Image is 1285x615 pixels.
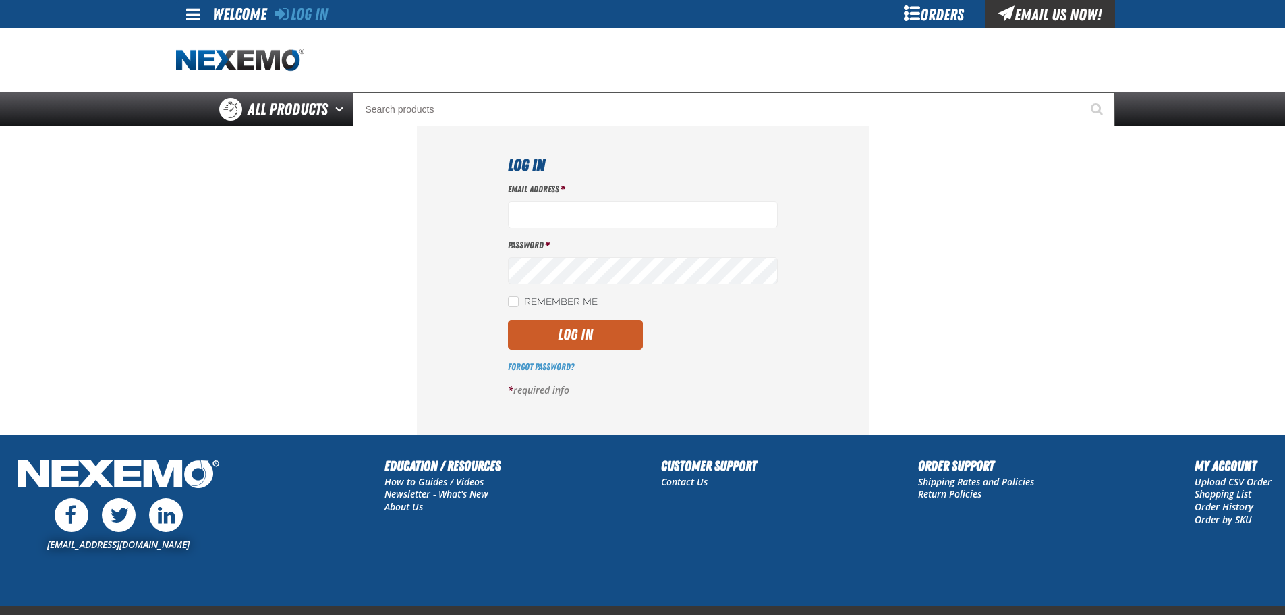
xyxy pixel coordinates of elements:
[353,92,1115,126] input: Search
[1195,500,1253,513] a: Order History
[384,475,484,488] a: How to Guides / Videos
[661,456,757,476] h2: Customer Support
[384,487,488,500] a: Newsletter - What's New
[1195,475,1272,488] a: Upload CSV Order
[918,487,981,500] a: Return Policies
[275,5,328,24] a: Log In
[508,320,643,350] button: Log In
[384,500,423,513] a: About Us
[508,296,598,309] label: Remember Me
[508,153,778,178] h1: Log In
[176,49,304,72] a: Home
[1081,92,1115,126] button: Start Searching
[918,456,1034,476] h2: Order Support
[248,97,328,122] span: All Products
[331,92,353,126] button: Open All Products pages
[384,456,501,476] h2: Education / Resources
[1195,456,1272,476] h2: My Account
[1195,487,1251,500] a: Shopping List
[661,475,708,488] a: Contact Us
[508,296,519,307] input: Remember Me
[508,183,778,196] label: Email Address
[47,538,190,551] a: [EMAIL_ADDRESS][DOMAIN_NAME]
[508,361,574,372] a: Forgot Password?
[508,384,778,397] p: required info
[1195,513,1252,526] a: Order by SKU
[176,49,304,72] img: Nexemo logo
[918,475,1034,488] a: Shipping Rates and Policies
[13,456,223,496] img: Nexemo Logo
[508,239,778,252] label: Password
